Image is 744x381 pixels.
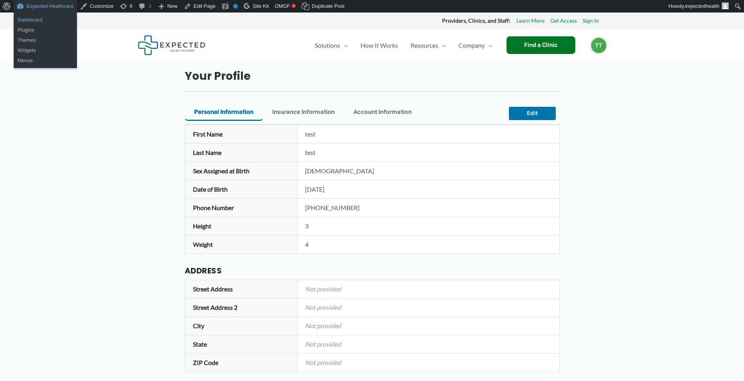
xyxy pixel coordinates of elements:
em: Not provided [305,285,341,293]
th: Date of Birth [185,180,297,199]
span: Site Kit [253,3,269,9]
span: Company [459,32,485,59]
a: Plugins [14,25,77,35]
ul: Expected Healthcare [14,33,77,68]
button: Account Information [344,104,421,121]
nav: Primary Site Navigation [309,32,499,59]
span: Resources [410,32,438,59]
a: Learn More [516,16,544,26]
em: Not provided [305,304,341,311]
h3: Address [185,266,560,280]
div: No index [233,4,238,9]
button: Edit [509,107,556,120]
td: 3 [297,217,559,235]
a: Sign In [583,16,599,26]
a: TT [591,38,607,53]
th: City [185,317,297,335]
h2: Your Profile [185,69,560,83]
td: [PHONE_NUMBER] [297,199,559,217]
span: expectedhealth [685,3,719,9]
span: Menu Toggle [340,32,348,59]
a: ResourcesMenu Toggle [404,32,452,59]
th: Height [185,217,297,235]
a: Get Access [550,16,577,26]
td: 4 [297,235,559,254]
strong: Providers, Clinics, and Staff: [442,17,510,24]
span: How It Works [360,32,398,59]
a: Find a Clinic [507,36,575,54]
td: test [297,125,559,144]
img: Expected Healthcare Logo - side, dark font, small [138,35,205,55]
th: Street Address [185,280,297,298]
ul: Expected Healthcare [14,13,77,38]
td: [DEMOGRAPHIC_DATA] [297,162,559,180]
th: Weight [185,235,297,254]
th: Sex Assigned at Birth [185,162,297,180]
th: Street Address 2 [185,298,297,317]
button: Insurance Information [263,104,344,121]
a: Widgets [14,45,77,56]
em: Not provided [305,322,341,329]
a: How It Works [354,32,404,59]
th: State [185,335,297,354]
a: Themes [14,35,77,45]
a: Menus [14,56,77,66]
td: test [297,144,559,162]
em: Not provided [305,359,341,366]
a: Dashboard [14,15,77,25]
a: CompanyMenu Toggle [452,32,499,59]
th: ZIP Code [185,354,297,372]
a: SolutionsMenu Toggle [309,32,354,59]
em: Not provided [305,340,341,348]
th: Phone Number [185,199,297,217]
span: Menu Toggle [485,32,492,59]
button: Personal Information [185,104,263,121]
td: [DATE] [297,180,559,199]
th: Last Name [185,144,297,162]
span: Solutions [315,32,340,59]
th: First Name [185,125,297,144]
span: Menu Toggle [438,32,446,59]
